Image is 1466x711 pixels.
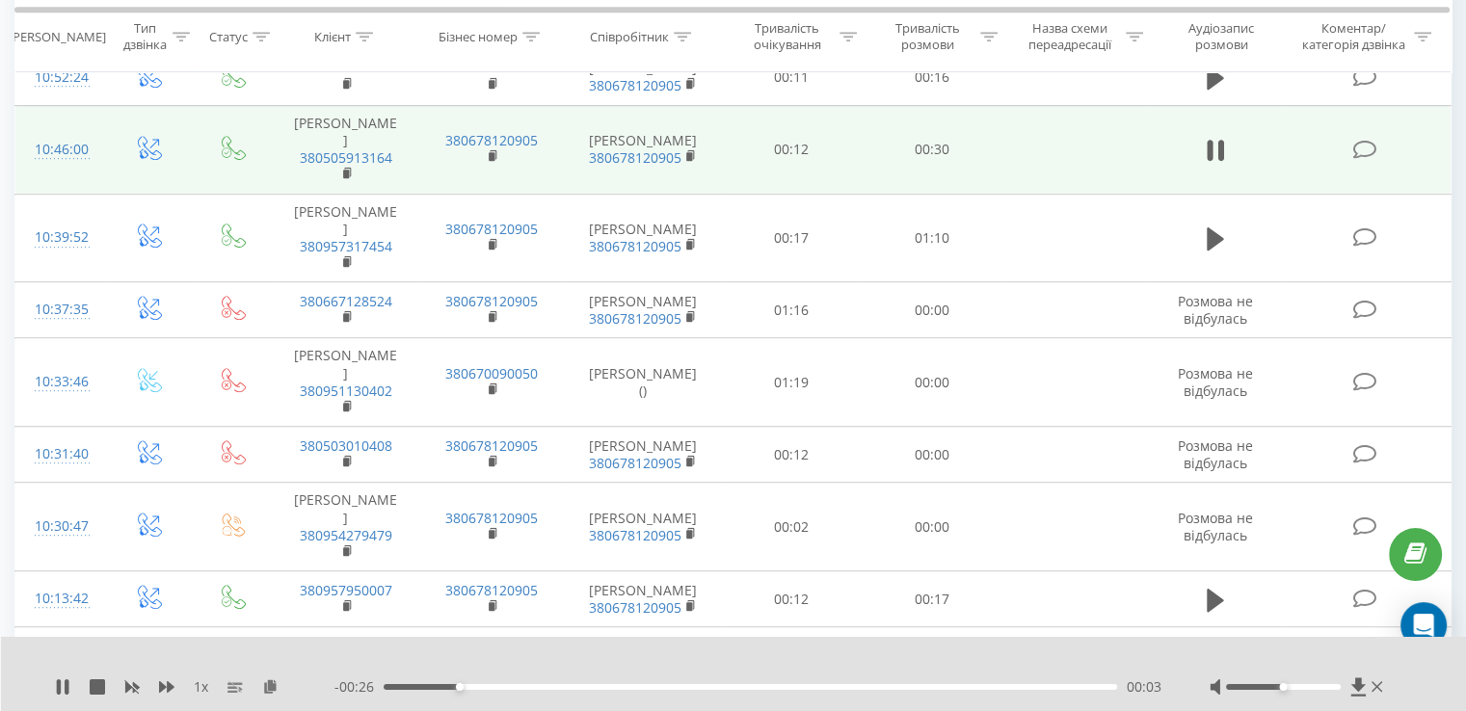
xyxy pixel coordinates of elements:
td: 00:17 [862,571,1001,627]
td: 00:11 [722,49,862,105]
a: 380667128524 [300,292,392,310]
a: 380678120905 [445,292,538,310]
span: Розмова не відбулась [1178,436,1253,472]
a: 380678120905 [589,148,681,167]
div: Статус [209,28,248,44]
td: 00:00 [862,483,1001,571]
a: 380957317454 [300,237,392,255]
div: 10:30:47 [35,508,86,545]
td: 00:30 [862,105,1001,194]
td: [PERSON_NAME] [565,282,722,338]
div: Клієнт [314,28,351,44]
a: 380678120905 [589,454,681,472]
td: 00:12 [722,105,862,194]
td: 00:16 [862,49,1001,105]
a: 380678120905 [589,309,681,328]
td: [PERSON_NAME] [565,194,722,282]
td: [PERSON_NAME] [565,427,722,483]
td: 00:02 [722,483,862,571]
td: [PERSON_NAME] [273,194,418,282]
a: 380678120905 [589,526,681,544]
a: 380951130402 [300,382,392,400]
td: [PERSON_NAME] [565,49,722,105]
td: [PERSON_NAME] [565,483,722,571]
span: - 00:26 [334,677,384,697]
a: 380954279479 [300,526,392,544]
td: [PERSON_NAME] [273,483,418,571]
div: 10:13:42 [35,580,86,618]
a: 380678120905 [445,509,538,527]
div: 10:46:00 [35,131,86,169]
span: Розмова не відбулась [1178,292,1253,328]
a: 380503010408 [300,436,392,455]
a: 380505913164 [300,148,392,167]
span: 00:03 [1127,677,1161,697]
div: 10:33:46 [35,363,86,401]
a: 380670090050 [445,364,538,382]
td: 00:00 [862,427,1001,483]
a: 380678120905 [589,76,681,94]
td: 00:00 [862,338,1001,427]
td: 00:12 [722,571,862,627]
a: 380678120905 [445,220,538,238]
div: Бізнес номер [439,28,518,44]
div: Accessibility label [456,683,464,691]
a: 380678120905 [589,598,681,617]
td: 00:00 [862,282,1001,338]
div: Назва схеми переадресації [1020,20,1121,53]
td: 01:10 [862,194,1001,282]
td: [PERSON_NAME] [273,338,418,427]
div: 10:31:40 [35,435,86,473]
td: 00:12 [722,427,862,483]
a: 380678120905 [589,237,681,255]
a: 380957950007 [300,581,392,599]
div: Коментар/категорія дзвінка [1296,20,1409,53]
div: Accessibility label [1279,683,1287,691]
div: Співробітник [590,28,669,44]
a: 380678120905 [445,436,538,455]
span: 1 x [194,677,208,697]
span: Розмова не відбулась [1178,509,1253,544]
td: 01:16 [722,282,862,338]
span: Розмова не відбулась [1178,364,1253,400]
td: [PERSON_NAME] [565,105,722,194]
div: Open Intercom Messenger [1400,602,1447,648]
div: 10:39:52 [35,219,86,256]
td: [PERSON_NAME] [565,571,722,627]
a: 380678120905 [445,581,538,599]
div: Тривалість розмови [879,20,975,53]
div: 10:37:35 [35,291,86,329]
td: [PERSON_NAME] () [565,338,722,427]
div: [PERSON_NAME] [9,28,106,44]
div: Аудіозапис розмови [1165,20,1278,53]
div: Тип дзвінка [121,20,167,53]
a: 380678120905 [445,131,538,149]
div: Тривалість очікування [739,20,836,53]
td: 01:19 [722,338,862,427]
td: [PERSON_NAME] [273,105,418,194]
div: 10:52:24 [35,59,86,96]
td: 00:17 [722,194,862,282]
